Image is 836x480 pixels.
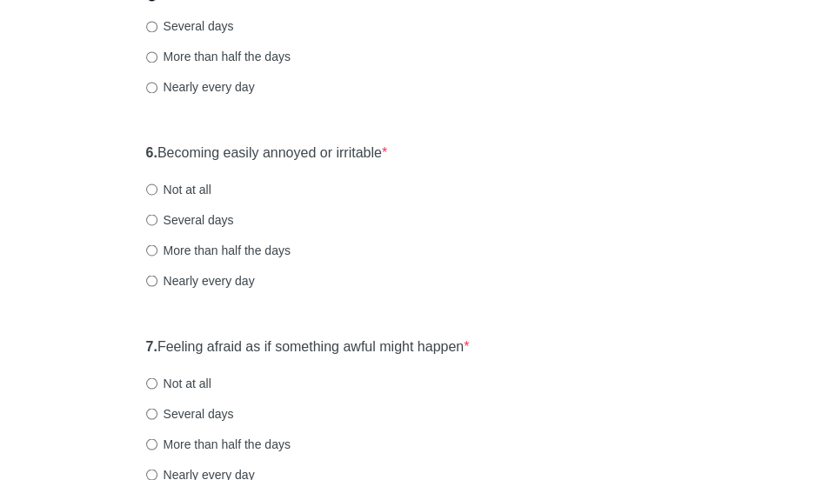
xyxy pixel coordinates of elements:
[146,51,157,63] input: More than half the days
[146,469,157,480] input: Nearly every day
[146,244,157,256] input: More than half the days
[146,338,157,353] strong: 7.
[146,21,157,32] input: Several days
[146,404,234,422] label: Several days
[146,438,157,450] input: More than half the days
[146,48,291,65] label: More than half the days
[146,271,255,289] label: Nearly every day
[146,143,388,163] label: Becoming easily annoyed or irritable
[146,145,157,160] strong: 6.
[146,275,157,286] input: Nearly every day
[146,337,470,357] label: Feeling afraid as if something awful might happen
[146,377,157,389] input: Not at all
[146,210,234,228] label: Several days
[146,183,157,195] input: Not at all
[146,241,291,258] label: More than half the days
[146,408,157,419] input: Several days
[146,180,211,197] label: Not at all
[146,374,211,391] label: Not at all
[146,17,234,35] label: Several days
[146,214,157,225] input: Several days
[146,435,291,452] label: More than half the days
[146,78,255,96] label: Nearly every day
[146,82,157,93] input: Nearly every day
